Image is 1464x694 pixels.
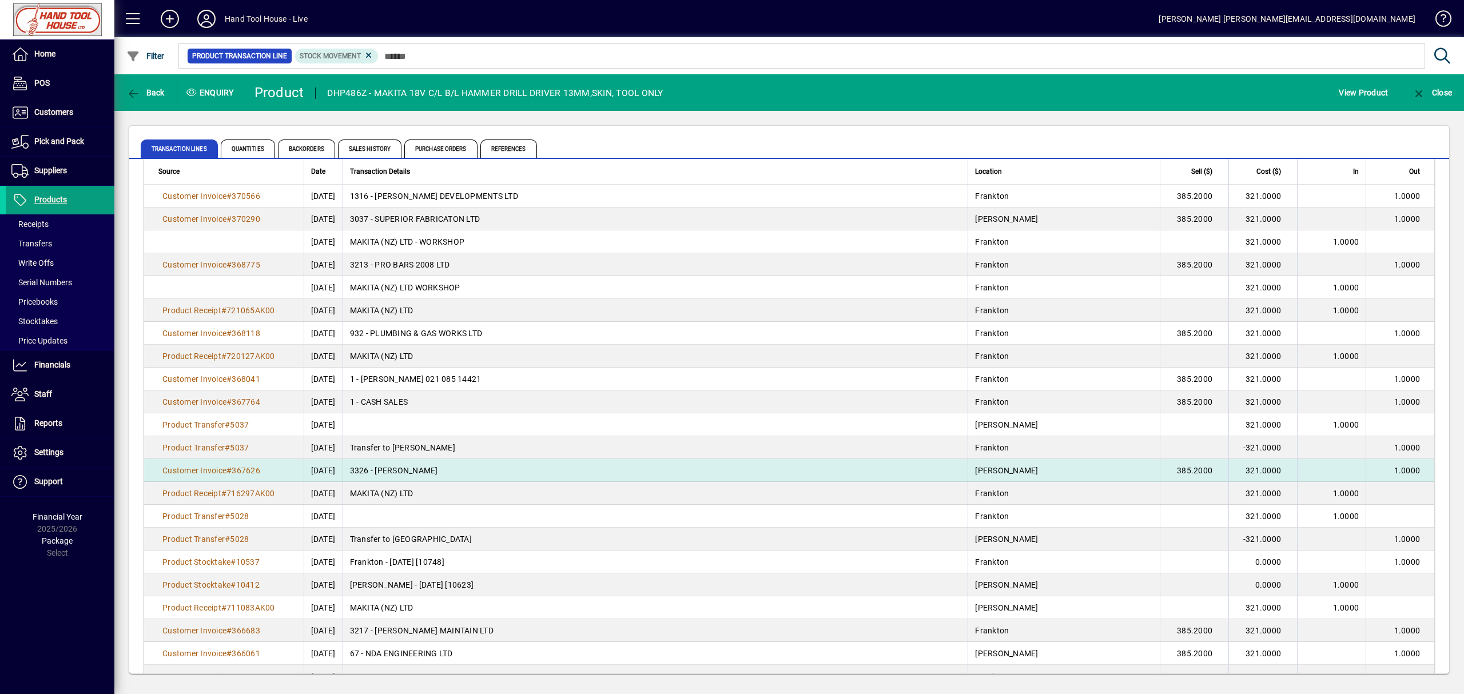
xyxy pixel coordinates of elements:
[232,214,260,224] span: 370290
[6,438,114,467] a: Settings
[343,459,968,482] td: 3326 - [PERSON_NAME]
[1394,466,1421,475] span: 1.0000
[1353,165,1359,178] span: In
[126,88,165,97] span: Back
[34,195,67,204] span: Products
[152,9,188,29] button: Add
[162,214,226,224] span: Customer Invoice
[1228,596,1297,619] td: 321.0000
[311,165,336,178] div: Date
[1394,374,1421,384] span: 1.0000
[338,139,401,158] span: Sales History
[1394,397,1421,406] span: 1.0000
[975,580,1038,589] span: [PERSON_NAME]
[1167,165,1223,178] div: Sell ($)
[34,448,63,457] span: Settings
[34,49,55,58] span: Home
[975,512,1009,521] span: Frankton
[162,557,230,567] span: Product Stocktake
[158,533,253,545] a: Product Transfer#5028
[11,239,52,248] span: Transfers
[225,512,230,521] span: #
[158,579,264,591] a: Product Stocktake#10412
[1333,512,1359,521] span: 1.0000
[300,52,361,60] span: Stock movement
[975,443,1009,452] span: Frankton
[6,409,114,438] a: Reports
[304,253,343,276] td: [DATE]
[226,649,232,658] span: #
[162,374,226,384] span: Customer Invoice
[162,489,221,498] span: Product Receipt
[226,192,232,201] span: #
[158,624,264,637] a: Customer Invoice#366683
[11,278,72,287] span: Serial Numbers
[343,230,968,253] td: MAKITA (NZ) LTD - WORKSHOP
[34,137,84,146] span: Pick and Pack
[304,551,343,573] td: [DATE]
[33,512,82,521] span: Financial Year
[1228,413,1297,436] td: 321.0000
[975,420,1038,429] span: [PERSON_NAME]
[975,672,1009,681] span: Frankton
[975,165,1153,178] div: Location
[975,535,1038,544] span: [PERSON_NAME]
[162,443,225,452] span: Product Transfer
[1394,649,1421,658] span: 1.0000
[975,306,1009,315] span: Frankton
[1160,185,1228,208] td: 385.2000
[304,573,343,596] td: [DATE]
[1160,459,1228,482] td: 385.2000
[975,329,1009,338] span: Frankton
[343,253,968,276] td: 3213 - PRO BARS 2008 LTD
[158,258,264,271] a: Customer Invoice#368775
[1427,2,1450,39] a: Knowledge Base
[188,9,225,29] button: Profile
[1191,165,1212,178] span: Sell ($)
[1228,390,1297,413] td: 321.0000
[232,374,260,384] span: 368041
[6,157,114,185] a: Suppliers
[34,389,52,398] span: Staff
[141,139,218,158] span: Transaction Lines
[1228,208,1297,230] td: 321.0000
[480,139,537,158] span: References
[158,165,297,178] div: Source
[221,603,226,612] span: #
[162,626,226,635] span: Customer Invoice
[1160,368,1228,390] td: 385.2000
[6,331,114,350] a: Price Updates
[1333,283,1359,292] span: 1.0000
[162,397,226,406] span: Customer Invoice
[232,192,260,201] span: 370566
[343,596,968,619] td: MAKITA (NZ) LTD
[232,672,260,681] span: 365711
[304,230,343,253] td: [DATE]
[1159,10,1415,28] div: [PERSON_NAME] [PERSON_NAME][EMAIL_ADDRESS][DOMAIN_NAME]
[1160,322,1228,345] td: 385.2000
[162,535,225,544] span: Product Transfer
[232,329,260,338] span: 368118
[1333,352,1359,361] span: 1.0000
[975,649,1038,658] span: [PERSON_NAME]
[158,670,264,683] a: Customer Invoice#365711
[11,220,49,229] span: Receipts
[343,208,968,230] td: 3037 - SUPERIOR FABRICATON LTD
[1333,489,1359,498] span: 1.0000
[1160,253,1228,276] td: 385.2000
[350,165,410,178] span: Transaction Details
[34,418,62,428] span: Reports
[343,642,968,665] td: 67 - NDA ENGINEERING LTD
[126,51,165,61] span: Filter
[304,390,343,413] td: [DATE]
[162,260,226,269] span: Customer Invoice
[158,510,253,523] a: Product Transfer#5028
[1228,459,1297,482] td: 321.0000
[278,139,335,158] span: Backorders
[1412,88,1452,97] span: Close
[158,418,253,431] a: Product Transfer#5037
[404,139,478,158] span: Purchase Orders
[226,306,275,315] span: 721065AK00
[975,489,1009,498] span: Frankton
[1228,345,1297,368] td: 321.0000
